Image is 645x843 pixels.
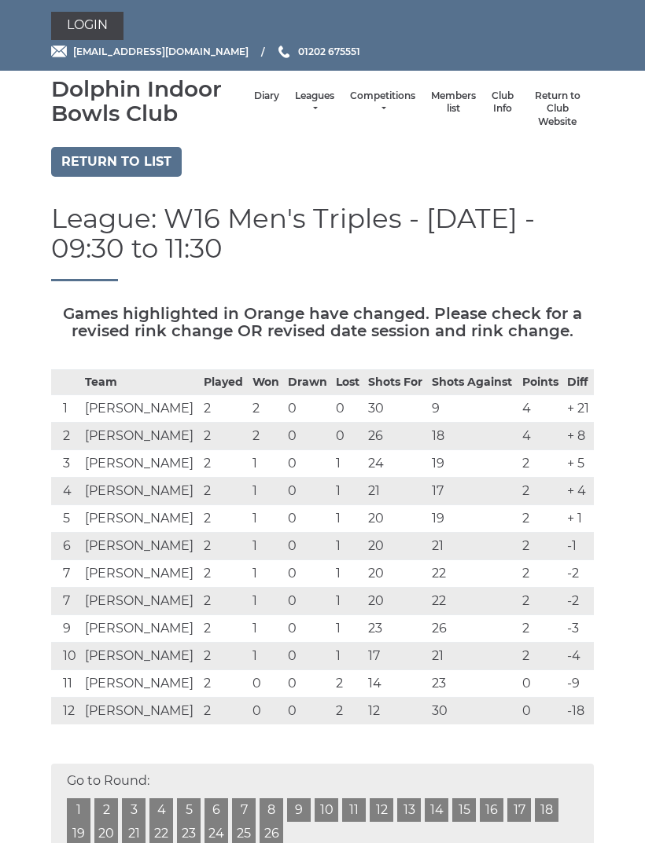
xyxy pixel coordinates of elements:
td: -1 [563,533,594,560]
td: 0 [284,643,332,670]
td: 20 [364,505,428,533]
td: 1 [51,395,81,423]
td: 12 [51,698,81,725]
td: 1 [249,588,284,615]
td: 20 [364,560,428,588]
td: 21 [364,478,428,505]
td: 2 [518,450,563,478]
td: 0 [284,560,332,588]
a: 7 [232,798,256,822]
a: 6 [205,798,228,822]
td: 2 [200,615,248,643]
td: 7 [51,560,81,588]
td: 0 [284,505,332,533]
th: Drawn [284,370,332,395]
td: 1 [332,478,364,505]
td: 2 [518,560,563,588]
a: 3 [122,798,146,822]
a: 9 [287,798,311,822]
span: 01202 675551 [298,46,360,57]
td: 2 [518,505,563,533]
td: 0 [284,395,332,423]
td: 1 [332,588,364,615]
td: [PERSON_NAME] [81,505,201,533]
td: 2 [332,670,364,698]
td: 1 [332,643,364,670]
td: 1 [332,450,364,478]
a: Club Info [492,90,514,115]
a: Return to Club Website [529,90,586,129]
td: 22 [428,560,518,588]
td: 2 [518,533,563,560]
a: 8 [260,798,283,822]
div: Dolphin Indoor Bowls Club [51,77,246,126]
td: 0 [518,670,563,698]
td: 0 [518,698,563,725]
td: 2 [518,643,563,670]
td: 10 [51,643,81,670]
td: 0 [249,698,284,725]
th: Lost [332,370,364,395]
td: 2 [200,643,248,670]
a: 18 [535,798,558,822]
a: 5 [177,798,201,822]
td: 18 [428,423,518,450]
td: 2 [249,395,284,423]
a: Leagues [295,90,334,115]
th: Diff [563,370,594,395]
td: 12 [364,698,428,725]
td: 0 [284,423,332,450]
td: 7 [51,588,81,615]
a: 16 [480,798,503,822]
td: [PERSON_NAME] [81,450,201,478]
td: [PERSON_NAME] [81,395,201,423]
td: 2 [200,698,248,725]
td: + 21 [563,395,594,423]
td: 9 [51,615,81,643]
td: 2 [200,505,248,533]
td: [PERSON_NAME] [81,588,201,615]
td: -18 [563,698,594,725]
td: 2 [518,478,563,505]
td: [PERSON_NAME] [81,560,201,588]
td: 2 [332,698,364,725]
td: 1 [249,560,284,588]
a: 14 [425,798,448,822]
a: 1 [67,798,90,822]
td: 19 [428,450,518,478]
td: 2 [200,670,248,698]
td: 2 [200,478,248,505]
a: 4 [149,798,173,822]
td: 4 [518,423,563,450]
a: Return to list [51,147,182,177]
td: 23 [428,670,518,698]
h1: League: W16 Men's Triples - [DATE] - 09:30 to 11:30 [51,204,594,281]
a: 15 [452,798,476,822]
td: 0 [284,450,332,478]
td: 0 [284,478,332,505]
td: 1 [332,533,364,560]
td: 5 [51,505,81,533]
td: 9 [428,395,518,423]
td: 1 [249,450,284,478]
span: [EMAIL_ADDRESS][DOMAIN_NAME] [73,46,249,57]
td: 0 [284,670,332,698]
td: 2 [51,423,81,450]
td: [PERSON_NAME] [81,698,201,725]
th: Shots For [364,370,428,395]
td: 1 [249,533,284,560]
td: 2 [249,423,284,450]
td: 19 [428,505,518,533]
td: 14 [364,670,428,698]
a: Phone us 01202 675551 [276,44,360,59]
td: 4 [51,478,81,505]
td: 0 [284,588,332,615]
td: [PERSON_NAME] [81,615,201,643]
td: 17 [428,478,518,505]
td: [PERSON_NAME] [81,643,201,670]
a: 17 [507,798,531,822]
td: 1 [332,560,364,588]
td: 20 [364,588,428,615]
a: Login [51,12,123,40]
td: 0 [284,615,332,643]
